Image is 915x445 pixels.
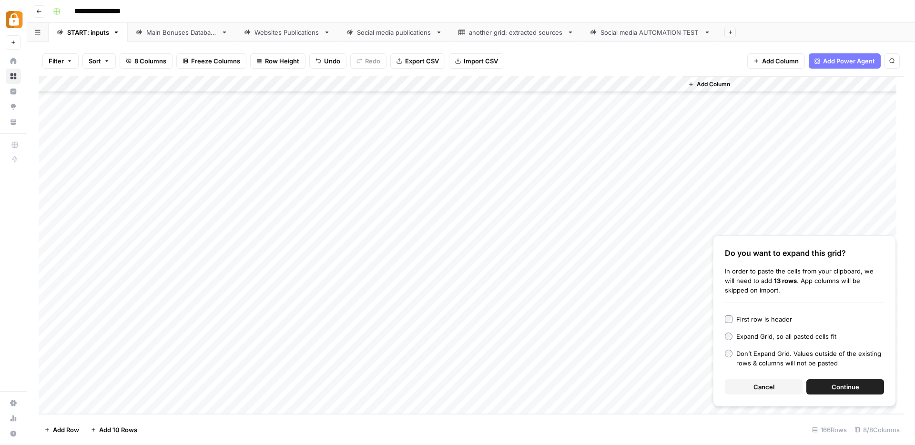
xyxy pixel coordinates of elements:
button: Add Column [747,53,805,69]
a: Opportunities [6,99,21,114]
div: Expand Grid, so all pasted cells fit [736,332,836,341]
div: Social media AUTOMATION TEST [600,28,700,37]
b: 13 rows [774,277,797,284]
button: Filter [42,53,79,69]
button: Add 10 Rows [85,422,143,437]
span: Import CSV [464,56,498,66]
button: Export CSV [390,53,445,69]
div: First row is header [736,314,792,324]
span: Freeze Columns [191,56,240,66]
a: Home [6,53,21,69]
span: Add 10 Rows [99,425,137,435]
button: Add Power Agent [809,53,881,69]
a: Social media publications [338,23,450,42]
span: Continue [832,382,859,392]
button: Import CSV [449,53,504,69]
a: Usage [6,411,21,426]
div: 8/8 Columns [851,422,904,437]
div: Social media publications [357,28,432,37]
button: Cancel [725,379,803,394]
div: Websites Publications [254,28,320,37]
button: Sort [82,53,116,69]
div: In order to paste the cells from your clipboard, we will need to add . App columns will be skippe... [725,266,884,295]
div: another grid: extracted sources [469,28,563,37]
span: Cancel [753,382,774,392]
button: Redo [350,53,386,69]
div: 166 Rows [808,422,851,437]
button: Continue [806,379,884,394]
span: Add Column [762,56,799,66]
div: START: inputs [67,28,109,37]
span: Export CSV [405,56,439,66]
a: another grid: extracted sources [450,23,582,42]
span: Sort [89,56,101,66]
span: Row Height [265,56,299,66]
button: Undo [309,53,346,69]
div: Do you want to expand this grid? [725,247,884,259]
a: Settings [6,395,21,411]
input: Don’t Expand Grid. Values outside of the existing rows & columns will not be pasted [725,350,732,357]
img: Adzz Logo [6,11,23,28]
input: Expand Grid, so all pasted cells fit [725,333,732,340]
span: Redo [365,56,380,66]
button: Freeze Columns [176,53,246,69]
span: Filter [49,56,64,66]
span: Add Column [697,80,730,89]
a: Insights [6,84,21,99]
a: Browse [6,69,21,84]
button: Add Column [684,78,734,91]
input: First row is header [725,315,732,323]
div: Main Bonuses Database [146,28,217,37]
span: Add Row [53,425,79,435]
button: 8 Columns [120,53,173,69]
span: Add Power Agent [823,56,875,66]
span: 8 Columns [134,56,166,66]
a: Your Data [6,114,21,130]
div: Don’t Expand Grid. Values outside of the existing rows & columns will not be pasted [736,349,884,368]
a: Social media AUTOMATION TEST [582,23,719,42]
button: Row Height [250,53,305,69]
button: Workspace: Adzz [6,8,21,31]
a: START: inputs [49,23,128,42]
button: Help + Support [6,426,21,441]
a: Websites Publications [236,23,338,42]
a: Main Bonuses Database [128,23,236,42]
span: Undo [324,56,340,66]
button: Add Row [39,422,85,437]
